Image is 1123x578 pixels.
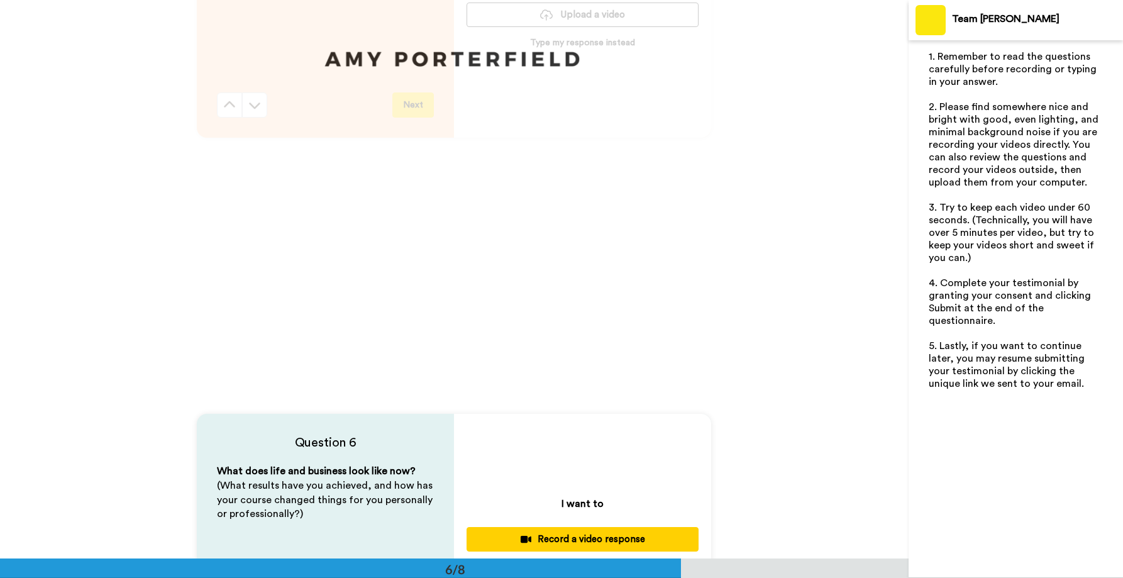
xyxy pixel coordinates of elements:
img: Profile Image [916,5,946,35]
span: (What results have you achieved, and how has your course changed things for you personally or pro... [217,481,435,520]
button: Record a video response [467,527,699,552]
span: What does life and business look like now? [217,466,416,476]
p: I want to [561,496,604,511]
div: Record a video response [477,533,689,546]
h4: Question 6 [217,434,434,452]
div: Team [PERSON_NAME] [952,13,1122,25]
span: 3. Try to keep each video under 60 seconds. (Technically, you will have over 5 minutes per video,... [929,203,1097,263]
div: 6/8 [425,560,485,578]
span: 4. Complete your testimonial by granting your consent and clicking Submit at the end of the quest... [929,278,1093,326]
span: 2. Please find somewhere nice and bright with good, even lighting, and minimal background noise i... [929,102,1101,187]
span: 5. Lastly, if you want to continue later, you may resume submitting your testimonial by clicking ... [929,341,1087,389]
span: 1. Remember to read the questions carefully before recording or typing in your answer. [929,52,1099,87]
